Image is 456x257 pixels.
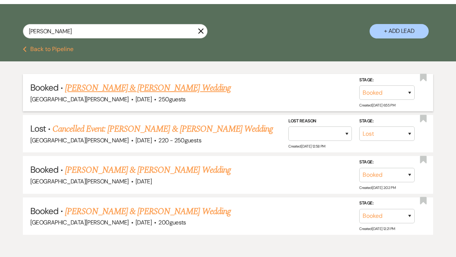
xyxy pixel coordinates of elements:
[359,158,415,166] label: Stage:
[23,46,73,52] button: Back to Pipeline
[30,205,58,217] span: Booked
[30,219,129,226] span: [GEOGRAPHIC_DATA][PERSON_NAME]
[30,136,129,144] span: [GEOGRAPHIC_DATA][PERSON_NAME]
[30,123,46,134] span: Lost
[359,76,415,84] label: Stage:
[359,199,415,207] label: Stage:
[136,177,152,185] span: [DATE]
[65,81,230,95] a: [PERSON_NAME] & [PERSON_NAME] Wedding
[359,103,395,108] span: Created: [DATE] 6:55 PM
[30,95,129,103] span: [GEOGRAPHIC_DATA][PERSON_NAME]
[30,177,129,185] span: [GEOGRAPHIC_DATA][PERSON_NAME]
[136,136,152,144] span: [DATE]
[30,82,58,93] span: Booked
[158,136,201,144] span: 220 - 250 guests
[359,185,395,190] span: Created: [DATE] 2:02 PM
[288,117,352,125] label: Lost Reason
[158,95,185,103] span: 250 guests
[136,95,152,103] span: [DATE]
[52,122,273,136] a: Cancelled Event: [PERSON_NAME] & [PERSON_NAME] Wedding
[288,144,325,149] span: Created: [DATE] 12:58 PM
[65,205,230,218] a: [PERSON_NAME] & [PERSON_NAME] Wedding
[30,164,58,175] span: Booked
[23,24,208,38] input: Search by name, event date, email address or phone number
[65,163,230,177] a: [PERSON_NAME] & [PERSON_NAME] Wedding
[359,117,415,125] label: Stage:
[359,226,395,231] span: Created: [DATE] 12:21 PM
[370,24,429,38] button: + Add Lead
[136,219,152,226] span: [DATE]
[158,219,186,226] span: 200 guests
